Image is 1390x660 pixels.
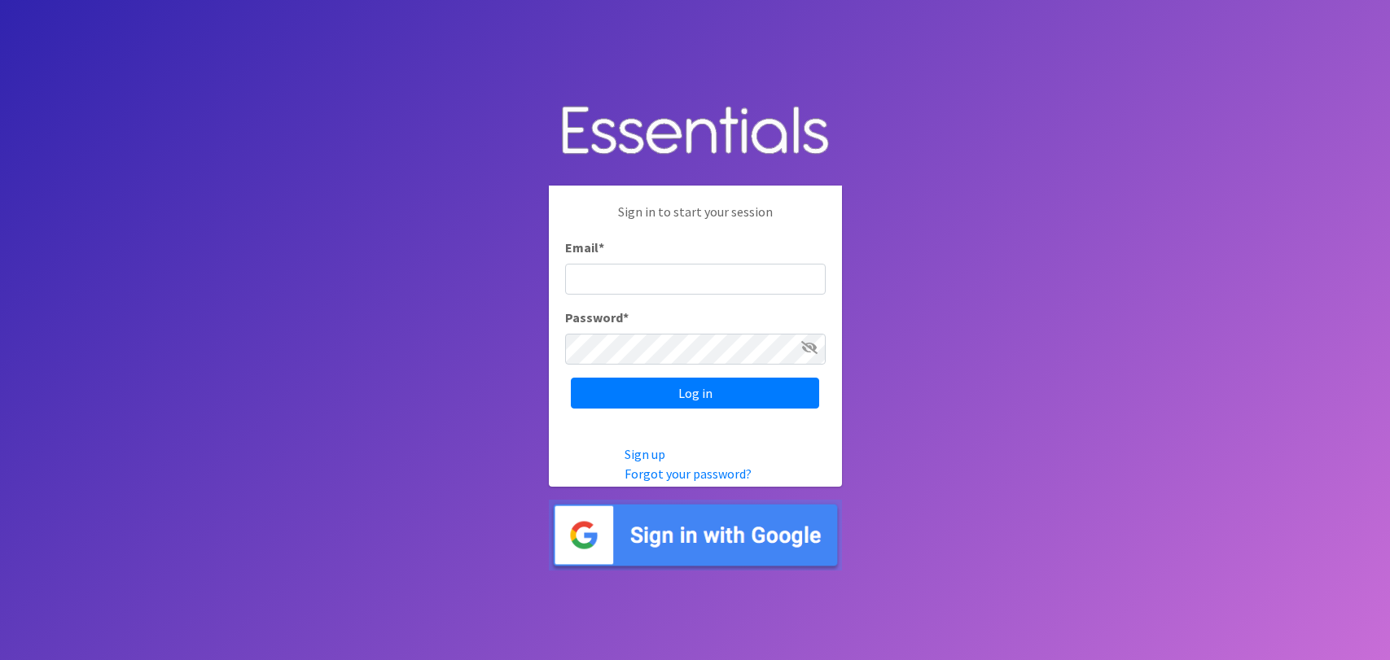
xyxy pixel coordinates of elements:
[599,239,604,256] abbr: required
[625,465,752,482] a: Forgot your password?
[623,309,629,326] abbr: required
[565,238,604,257] label: Email
[565,308,629,327] label: Password
[571,378,819,409] input: Log in
[549,500,842,570] img: Sign in with Google
[625,446,665,462] a: Sign up
[549,90,842,173] img: Human Essentials
[565,202,826,238] p: Sign in to start your session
